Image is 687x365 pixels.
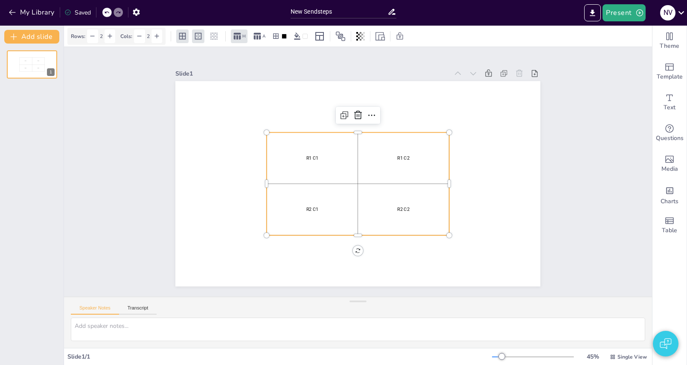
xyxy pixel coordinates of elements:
[360,206,448,213] p: R2 C2
[652,56,687,87] div: Add ready made slides
[176,29,189,43] div: All borders
[175,70,448,78] div: Slide 1
[64,9,91,17] div: Saved
[656,134,684,143] span: Questions
[660,41,679,51] span: Theme
[4,30,59,44] button: Add slide
[660,4,675,21] button: N V
[661,164,678,174] span: Media
[664,103,675,112] span: Text
[660,5,675,20] div: N V
[6,6,58,19] button: My Library
[657,72,683,82] span: Template
[313,29,326,43] div: Layout
[271,29,288,43] div: Border color
[87,29,98,43] div: Remove Row
[292,29,310,43] div: Background color
[652,26,687,56] div: Change the overall theme
[105,29,116,43] div: Add Row
[360,155,448,161] p: R1 C2
[652,87,687,118] div: Add text boxes
[208,29,220,43] div: No borders
[71,305,119,315] button: Speaker Notes
[67,353,492,361] div: Slide 1 / 1
[242,33,246,39] span: H
[192,29,204,43] div: Outer borders
[7,50,57,79] div: R1 C1R1 C2R2 C1R2 C21
[603,4,645,21] button: Present
[617,353,647,360] span: Single View
[20,67,32,68] p: R2 C1
[120,33,132,40] span: Cols:
[151,29,163,43] div: Add Column
[652,179,687,210] div: Add charts and graphs
[584,4,601,21] button: Export to PowerPoint
[661,197,678,206] span: Charts
[374,29,387,43] div: Resize presentation
[335,31,346,41] span: Position
[662,226,677,235] span: Table
[119,305,157,315] button: Transcript
[268,206,356,213] p: R2 C1
[291,6,387,18] input: Insert title
[71,33,85,40] span: Rows:
[268,155,356,161] p: R1 C1
[100,33,103,40] span: 2
[262,33,265,39] span: A
[231,29,247,43] div: Header row
[652,118,687,149] div: Get real-time input from your audience
[134,29,145,43] div: Remove Column
[32,67,44,68] p: R2 C2
[652,149,687,179] div: Add images, graphics, shapes or video
[147,33,150,40] span: 2
[582,353,603,361] div: 45 %
[251,29,267,43] div: Alternate row colors
[47,68,55,76] div: 1
[652,210,687,241] div: Add a table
